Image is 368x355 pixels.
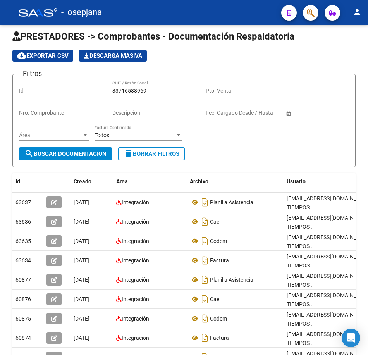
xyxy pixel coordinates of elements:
[122,219,149,225] span: Integración
[79,50,147,62] button: Descarga Masiva
[200,235,210,247] i: Descargar documento
[17,51,26,60] mat-icon: cloud_download
[210,277,253,283] span: Planilla Asistencia
[122,257,149,264] span: Integración
[210,296,219,302] span: Cae
[61,4,102,21] span: - osepjana
[15,315,31,322] span: 60875
[24,149,34,158] mat-icon: search
[74,277,89,283] span: [DATE]
[74,315,89,322] span: [DATE]
[200,293,210,305] i: Descargar documento
[241,110,279,116] input: Fecha fin
[113,173,187,190] datatable-header-cell: Area
[353,7,362,17] mat-icon: person
[210,335,229,341] span: Factura
[122,335,149,341] span: Integración
[190,178,208,184] span: Archivo
[6,7,15,17] mat-icon: menu
[74,199,89,205] span: [DATE]
[200,196,210,209] i: Descargar documento
[122,238,149,244] span: Integración
[74,238,89,244] span: [DATE]
[15,238,31,244] span: 63635
[79,50,147,62] app-download-masive: Descarga masiva de comprobantes (adjuntos)
[95,132,109,138] span: Todos
[15,335,31,341] span: 60874
[200,312,210,325] i: Descargar documento
[342,329,360,347] div: Open Intercom Messenger
[210,199,253,205] span: Planilla Asistencia
[15,178,20,184] span: Id
[200,254,210,267] i: Descargar documento
[210,315,227,322] span: Codem
[19,132,82,139] span: Área
[74,296,89,302] span: [DATE]
[122,315,149,322] span: Integración
[200,332,210,344] i: Descargar documento
[124,149,133,158] mat-icon: delete
[12,50,73,62] button: Exportar CSV
[210,219,219,225] span: Cae
[122,199,149,205] span: Integración
[84,52,142,59] span: Descarga Masiva
[15,257,31,264] span: 63634
[71,173,113,190] datatable-header-cell: Creado
[210,257,229,264] span: Factura
[15,219,31,225] span: 63636
[74,178,91,184] span: Creado
[74,257,89,264] span: [DATE]
[19,68,46,79] h3: Filtros
[17,52,69,59] span: Exportar CSV
[124,150,179,157] span: Borrar Filtros
[284,109,292,117] button: Open calendar
[210,238,227,244] span: Codem
[122,277,149,283] span: Integración
[24,150,107,157] span: Buscar Documentacion
[12,31,294,42] span: PRESTADORES -> Comprobantes - Documentación Respaldatoria
[187,173,284,190] datatable-header-cell: Archivo
[15,277,31,283] span: 60877
[206,110,234,116] input: Fecha inicio
[19,147,112,160] button: Buscar Documentacion
[200,215,210,228] i: Descargar documento
[74,335,89,341] span: [DATE]
[15,296,31,302] span: 60876
[200,274,210,286] i: Descargar documento
[118,147,185,160] button: Borrar Filtros
[15,199,31,205] span: 63637
[122,296,149,302] span: Integración
[12,173,43,190] datatable-header-cell: Id
[74,219,89,225] span: [DATE]
[116,178,128,184] span: Area
[287,178,306,184] span: Usuario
